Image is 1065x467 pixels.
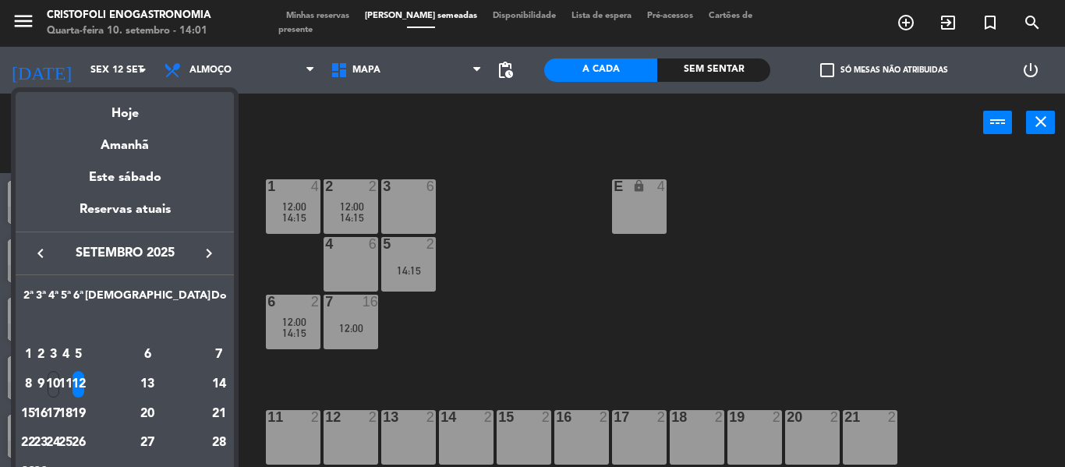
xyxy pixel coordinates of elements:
div: 27 [91,430,204,457]
td: 28 de setembro de 2025 [211,429,228,458]
div: 22 [23,430,34,457]
td: 11 de setembro de 2025 [59,370,72,399]
td: 14 de setembro de 2025 [211,370,228,399]
div: 5 [73,341,84,368]
div: 2 [35,341,47,368]
div: 13 [91,371,204,398]
td: 10 de setembro de 2025 [47,370,59,399]
td: 9 de setembro de 2025 [34,370,47,399]
button: keyboard_arrow_left [27,243,55,264]
div: 15 [23,401,34,427]
td: 16 de setembro de 2025 [34,399,47,429]
div: 4 [60,341,72,368]
div: 20 [91,401,204,427]
td: 5 de setembro de 2025 [73,341,85,370]
td: 23 de setembro de 2025 [34,429,47,458]
td: 25 de setembro de 2025 [59,429,72,458]
th: Quarta-feira [47,287,59,311]
div: Este sábado [16,156,234,200]
div: 10 [48,371,59,398]
div: 24 [48,430,59,457]
td: 12 de setembro de 2025 [73,370,85,399]
td: 22 de setembro de 2025 [22,429,34,458]
td: 21 de setembro de 2025 [211,399,228,429]
th: Terça-feira [34,287,47,311]
td: 26 de setembro de 2025 [73,429,85,458]
td: 27 de setembro de 2025 [85,429,211,458]
th: Sábado [85,287,211,311]
div: 19 [73,401,84,427]
div: Reservas atuais [16,200,234,232]
td: 13 de setembro de 2025 [85,370,211,399]
td: 4 de setembro de 2025 [59,341,72,370]
th: Domingo [211,287,228,311]
i: keyboard_arrow_right [200,244,218,263]
td: 18 de setembro de 2025 [59,399,72,429]
th: Quinta-feira [59,287,72,311]
td: 20 de setembro de 2025 [85,399,211,429]
td: 6 de setembro de 2025 [85,341,211,370]
div: 3 [48,341,59,368]
div: 28 [211,430,227,457]
div: Hoje [16,92,234,124]
td: 15 de setembro de 2025 [22,399,34,429]
button: keyboard_arrow_right [195,243,223,264]
span: setembro 2025 [55,243,195,264]
div: 12 [73,371,84,398]
i: keyboard_arrow_left [31,244,50,263]
div: 7 [211,341,227,368]
td: 17 de setembro de 2025 [47,399,59,429]
div: 11 [60,371,72,398]
td: SET [22,311,228,341]
td: 7 de setembro de 2025 [211,341,228,370]
div: 1 [23,341,34,368]
th: Sexta-feira [73,287,85,311]
th: Segunda-feira [22,287,34,311]
td: 24 de setembro de 2025 [47,429,59,458]
td: 1 de setembro de 2025 [22,341,34,370]
div: 21 [211,401,227,427]
div: 6 [91,341,204,368]
div: 17 [48,401,59,427]
div: 14 [211,371,227,398]
div: 25 [60,430,72,457]
td: 3 de setembro de 2025 [47,341,59,370]
div: 26 [73,430,84,457]
td: 8 de setembro de 2025 [22,370,34,399]
div: 16 [35,401,47,427]
div: 18 [60,401,72,427]
div: 23 [35,430,47,457]
div: Amanhã [16,124,234,156]
td: 2 de setembro de 2025 [34,341,47,370]
td: 19 de setembro de 2025 [73,399,85,429]
div: 8 [23,371,34,398]
div: 9 [35,371,47,398]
